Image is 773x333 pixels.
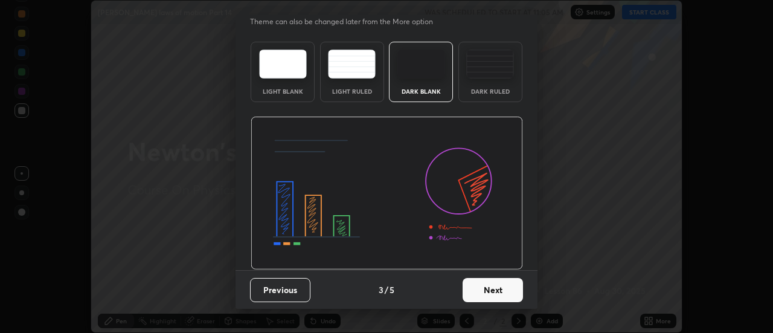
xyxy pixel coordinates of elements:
div: Dark Ruled [466,88,515,94]
h4: 5 [390,283,394,296]
p: Theme can also be changed later from the More option [250,16,446,27]
div: Light Ruled [328,88,376,94]
div: Dark Blank [397,88,445,94]
h4: 3 [379,283,383,296]
img: lightTheme.e5ed3b09.svg [259,50,307,79]
img: lightRuledTheme.5fabf969.svg [328,50,376,79]
h4: / [385,283,388,296]
img: darkRuledTheme.de295e13.svg [466,50,514,79]
div: Light Blank [258,88,307,94]
button: Previous [250,278,310,302]
button: Next [463,278,523,302]
img: darkThemeBanner.d06ce4a2.svg [251,117,523,270]
img: darkTheme.f0cc69e5.svg [397,50,445,79]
